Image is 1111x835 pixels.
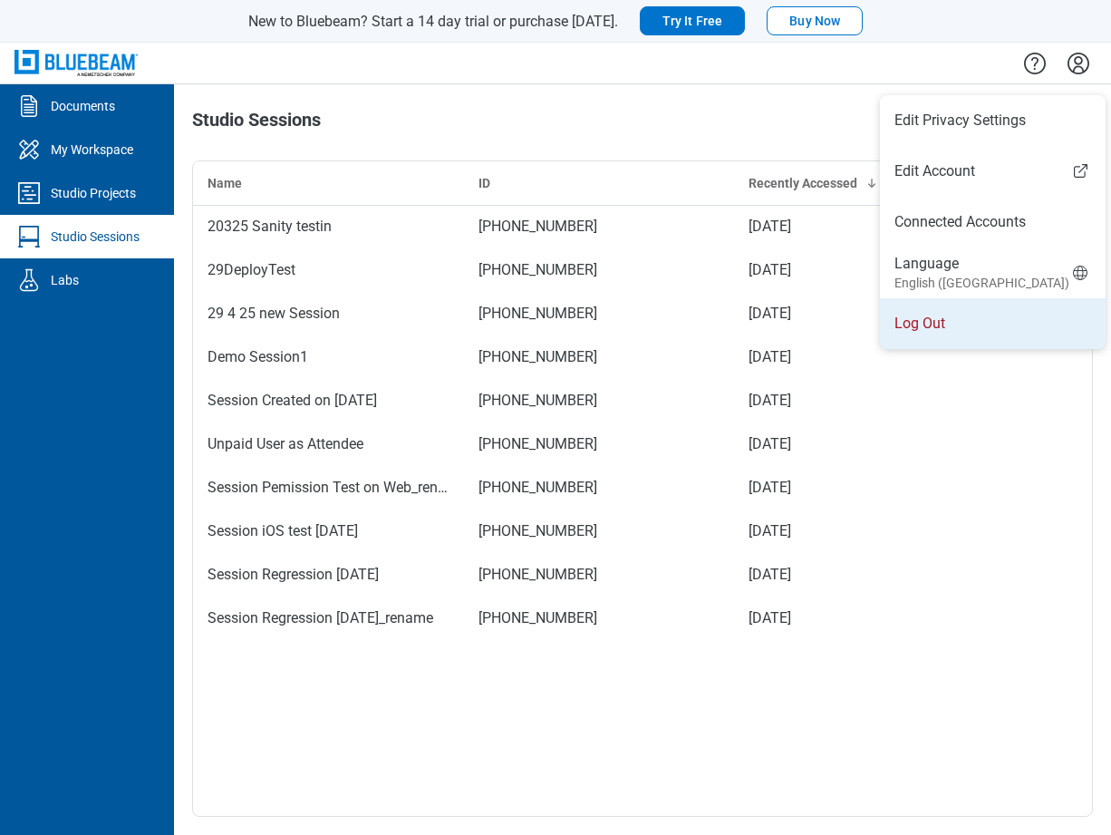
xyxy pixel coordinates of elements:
[51,271,79,289] div: Labs
[880,95,1106,349] ul: Menu
[14,179,43,208] svg: Studio Projects
[880,160,1106,182] a: Edit Account
[14,50,138,76] img: Bluebeam, Inc.
[767,6,863,35] button: Buy Now
[464,597,735,640] td: [PHONE_NUMBER]
[734,466,1005,510] td: [DATE]
[734,205,1005,248] td: [DATE]
[640,6,746,35] button: Try It Free
[208,259,449,281] div: 29DeployTest
[192,110,321,139] h1: Studio Sessions
[51,184,136,202] div: Studio Projects
[734,422,1005,466] td: [DATE]
[208,477,449,499] div: Session Pemission Test on Web_rename
[464,466,735,510] td: [PHONE_NUMBER]
[894,274,1069,292] small: English ([GEOGRAPHIC_DATA])
[208,433,449,455] div: Unpaid User as Attendee
[208,216,449,238] div: 20325 Sanity testin
[478,174,720,192] div: ID
[464,335,735,379] td: [PHONE_NUMBER]
[734,292,1005,335] td: [DATE]
[734,248,1005,292] td: [DATE]
[14,92,43,121] svg: Documents
[51,141,133,159] div: My Workspace
[464,292,735,335] td: [PHONE_NUMBER]
[880,298,1106,349] li: Log Out
[14,135,43,164] svg: My Workspace
[1064,48,1093,79] button: Settings
[464,379,735,422] td: [PHONE_NUMBER]
[51,97,115,115] div: Documents
[208,390,449,412] div: Session Created on [DATE]
[464,205,735,248] td: [PHONE_NUMBER]
[464,553,735,597] td: [PHONE_NUMBER]
[193,161,1092,640] table: bb-data-table
[464,248,735,292] td: [PHONE_NUMBER]
[248,13,618,30] span: New to Bluebeam? Start a 14 day trial or purchase [DATE].
[734,597,1005,640] td: [DATE]
[51,228,140,246] div: Studio Sessions
[14,222,43,251] svg: Studio Sessions
[894,211,1091,233] a: Connected Accounts
[208,174,449,192] div: Name
[464,510,735,553] td: [PHONE_NUMBER]
[208,607,449,629] div: Session Regression [DATE]_rename
[734,510,1005,553] td: [DATE]
[14,266,43,295] svg: Labs
[734,553,1005,597] td: [DATE]
[734,335,1005,379] td: [DATE]
[208,564,449,586] div: Session Regression [DATE]
[208,303,449,325] div: 29 4 25 new Session
[208,520,449,542] div: Session iOS test [DATE]
[464,422,735,466] td: [PHONE_NUMBER]
[749,174,990,192] div: Recently Accessed
[208,346,449,368] div: Demo Session1
[880,95,1106,146] li: Edit Privacy Settings
[894,254,1069,292] div: Language
[734,379,1005,422] td: [DATE]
